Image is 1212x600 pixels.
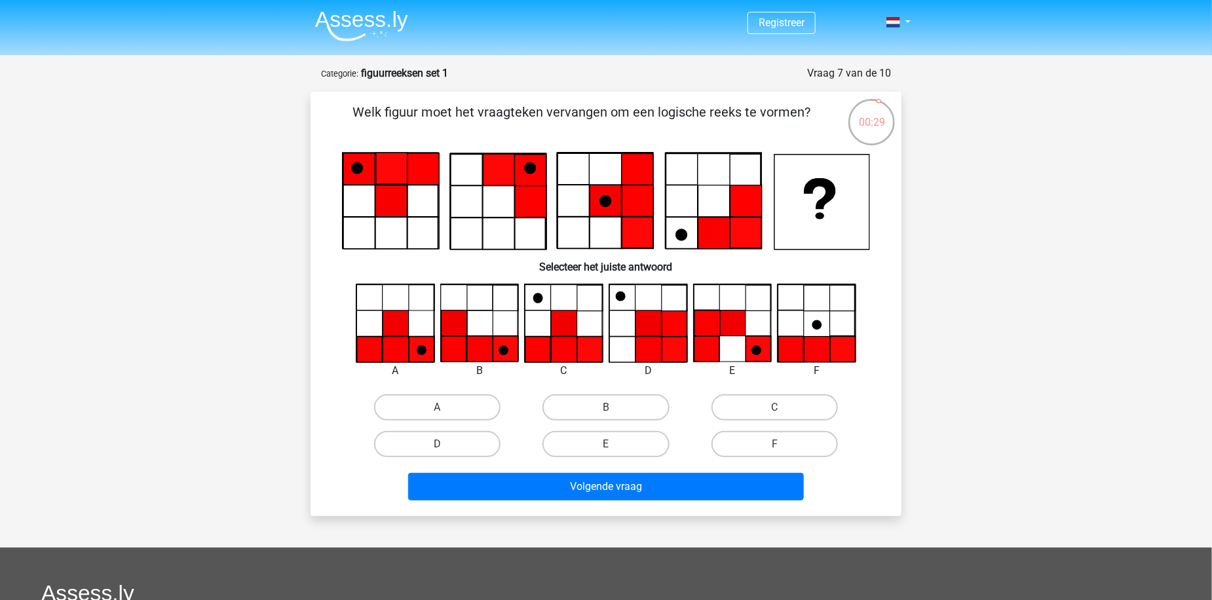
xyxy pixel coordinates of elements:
img: Assessly [315,10,408,41]
h6: Selecteer het juiste antwoord [331,250,881,273]
label: A [374,394,501,421]
label: F [711,431,838,457]
div: 00:29 [847,98,896,130]
label: C [711,394,838,421]
p: Welk figuur moet het vraagteken vervangen om een logische reeks te vormen? [331,102,831,141]
label: D [374,431,501,457]
label: E [542,431,669,457]
div: D [599,363,698,379]
button: Volgende vraag [408,473,805,500]
div: A [346,363,445,379]
label: B [542,394,669,421]
div: C [514,363,613,379]
strong: figuurreeksen set 1 [361,67,448,79]
div: E [683,363,782,379]
div: Vraag 7 van de 10 [807,66,891,81]
a: Registreer [759,16,805,29]
div: F [767,363,866,379]
small: Categorie: [321,69,358,79]
div: B [430,363,529,379]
